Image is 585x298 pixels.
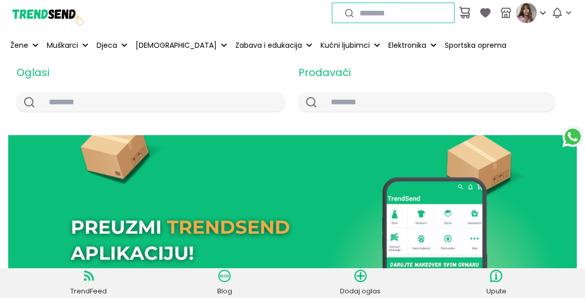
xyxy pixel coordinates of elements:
a: Sportska oprema [443,34,508,57]
p: Elektronika [388,40,426,51]
a: Dodaj oglas [337,270,384,296]
a: TrendFeed [66,270,112,296]
p: Blog [201,286,248,296]
p: Žene [10,40,28,51]
a: Blog [201,270,248,296]
p: TrendFeed [66,286,112,296]
button: Zabava i edukacija [233,34,314,57]
button: Djeca [95,34,129,57]
p: Muškarci [47,40,78,51]
p: Djeca [97,40,117,51]
h2: Oglasi [16,65,285,80]
p: Upute [473,286,519,296]
p: [DEMOGRAPHIC_DATA] [136,40,217,51]
p: Kućni ljubimci [320,40,370,51]
img: profile picture [516,3,537,23]
button: Žene [8,34,41,57]
button: Elektronika [386,34,439,57]
button: [DEMOGRAPHIC_DATA] [134,34,229,57]
button: Kućni ljubimci [318,34,382,57]
p: Dodaj oglas [337,286,384,296]
button: Muškarci [45,34,90,57]
p: Zabava i edukacija [235,40,302,51]
h2: Prodavači [298,65,555,80]
a: Upute [473,270,519,296]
